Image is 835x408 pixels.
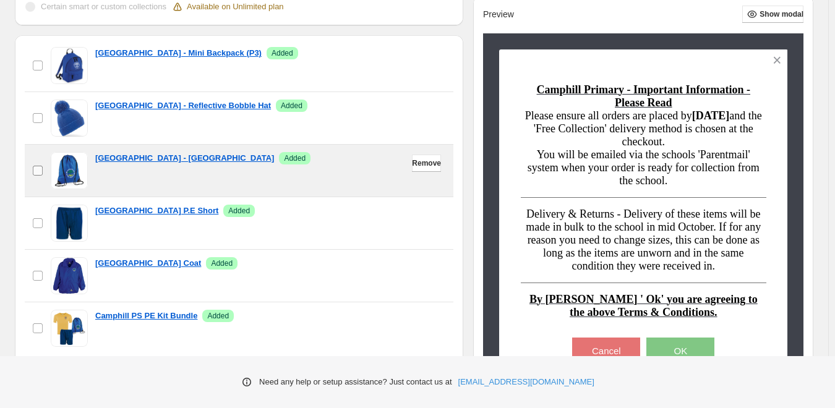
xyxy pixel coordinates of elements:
[95,47,262,59] a: [GEOGRAPHIC_DATA] - Mini Backpack (P3)
[528,148,760,186] span: You will be emailed via the schools 'Parentmail' system when your order is ready for collection f...
[51,257,88,294] img: Camphill Primary School Coat
[51,152,88,189] img: Camphill Primary School - Gym Sac
[646,337,714,364] button: OK
[51,100,88,137] img: Camphill Primary School - Reflective Bobble Hat
[412,158,441,168] span: Remove
[95,152,274,164] a: [GEOGRAPHIC_DATA] - [GEOGRAPHIC_DATA]
[51,310,88,347] img: Camphill PS PE Kit Bundle
[692,109,730,121] strong: [DATE]
[526,207,761,271] span: Delivery & Returns - Delivery of these items will be made in bulk to the school in mid October. I...
[529,292,758,318] span: By [PERSON_NAME] ' Ok' you are agreeing to the above Terms & Conditions.
[95,205,218,217] a: [GEOGRAPHIC_DATA] P.E Short
[272,48,293,58] span: Added
[95,100,271,112] a: [GEOGRAPHIC_DATA] - Reflective Bobble Hat
[171,1,284,13] div: Available on Unlimited plan
[458,376,594,388] a: [EMAIL_ADDRESS][DOMAIN_NAME]
[742,6,803,23] button: Show modal
[537,83,750,108] span: Camphill Primary - Important Information - Please Read
[207,311,229,321] span: Added
[572,337,640,364] button: Cancel
[281,101,302,111] span: Added
[211,258,233,268] span: Added
[41,1,166,13] p: Certain smart or custom collections
[760,9,803,19] span: Show modal
[483,9,514,20] h2: Preview
[51,47,88,84] img: Camphill Primary School - Mini Backpack (P3)
[284,153,306,163] span: Added
[228,206,250,216] span: Added
[525,109,762,147] span: Please ensure all orders are placed by and the 'Free Collection' delivery method is chosen at the...
[95,310,197,322] a: Camphill PS PE Kit Bundle
[412,155,441,172] button: Remove
[95,257,201,270] a: [GEOGRAPHIC_DATA] Coat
